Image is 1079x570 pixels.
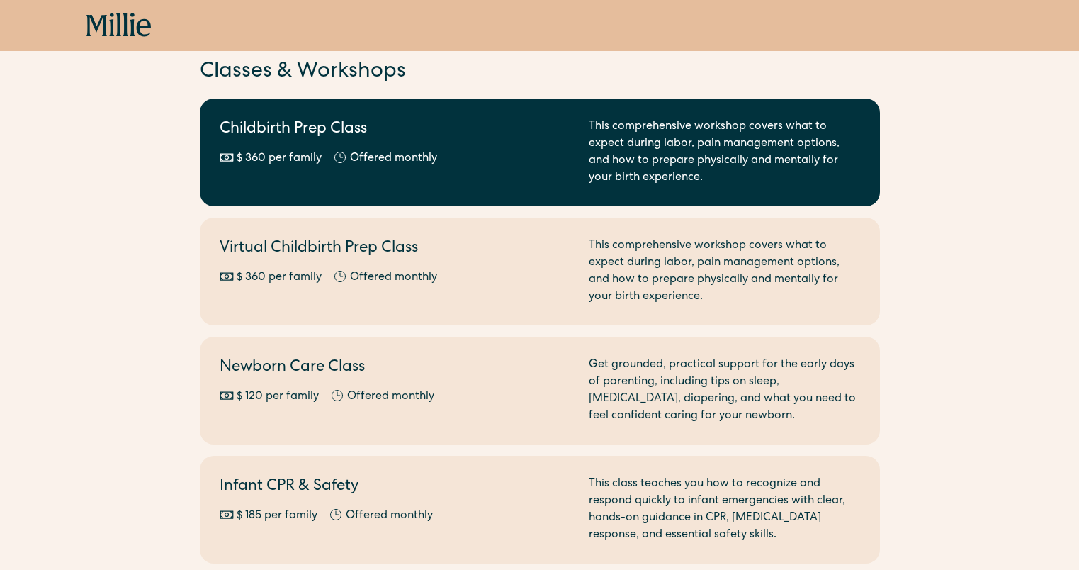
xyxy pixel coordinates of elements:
h2: Classes & Workshops [200,57,880,87]
a: Virtual Childbirth Prep Class$ 360 per familyOffered monthlyThis comprehensive workshop covers wh... [200,218,880,325]
h2: Virtual Childbirth Prep Class [220,238,572,261]
div: Offered monthly [346,508,433,525]
a: Childbirth Prep Class$ 360 per familyOffered monthlyThis comprehensive workshop covers what to ex... [200,99,880,206]
div: $ 360 per family [237,269,322,286]
div: $ 120 per family [237,389,319,406]
div: This class teaches you how to recognize and respond quickly to infant emergencies with clear, han... [589,476,860,544]
div: Offered monthly [350,150,437,167]
div: This comprehensive workshop covers what to expect during labor, pain management options, and how ... [589,118,860,186]
div: $ 185 per family [237,508,317,525]
h2: Infant CPR & Safety [220,476,572,499]
div: Get grounded, practical support for the early days of parenting, including tips on sleep, [MEDICA... [589,357,860,425]
h2: Childbirth Prep Class [220,118,572,142]
div: Offered monthly [347,389,434,406]
div: Offered monthly [350,269,437,286]
div: This comprehensive workshop covers what to expect during labor, pain management options, and how ... [589,238,860,306]
div: $ 360 per family [237,150,322,167]
a: Newborn Care Class$ 120 per familyOffered monthlyGet grounded, practical support for the early da... [200,337,880,445]
a: Infant CPR & Safety$ 185 per familyOffered monthlyThis class teaches you how to recognize and res... [200,456,880,564]
h2: Newborn Care Class [220,357,572,380]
